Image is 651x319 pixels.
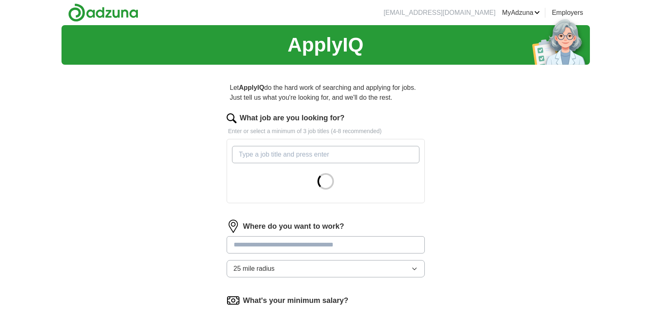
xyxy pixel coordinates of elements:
label: What's your minimum salary? [243,295,348,306]
a: Employers [552,8,583,18]
input: Type a job title and press enter [232,146,419,163]
button: 25 mile radius [227,260,425,277]
li: [EMAIL_ADDRESS][DOMAIN_NAME] [383,8,495,18]
p: Let do the hard work of searching and applying for jobs. Just tell us what you're looking for, an... [227,80,425,106]
p: Enter or select a minimum of 3 job titles (4-8 recommended) [227,127,425,136]
strong: ApplyIQ [239,84,264,91]
h1: ApplyIQ [287,30,363,60]
a: MyAdzuna [502,8,540,18]
span: 25 mile radius [234,264,275,274]
img: location.png [227,220,240,233]
img: salary.png [227,294,240,307]
label: Where do you want to work? [243,221,344,232]
img: search.png [227,113,237,123]
label: What job are you looking for? [240,113,345,124]
img: Adzuna logo [68,3,138,22]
